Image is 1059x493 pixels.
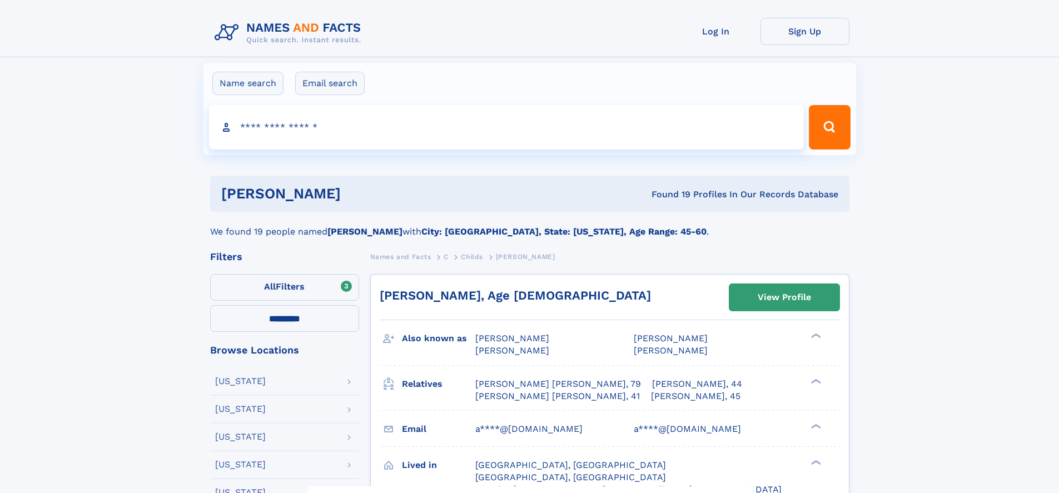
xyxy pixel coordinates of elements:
a: Childs [461,250,483,263]
div: ❯ [808,377,822,385]
a: C [444,250,449,263]
div: ❯ [808,459,822,466]
h1: [PERSON_NAME] [221,187,496,201]
b: City: [GEOGRAPHIC_DATA], State: [US_STATE], Age Range: 45-60 [421,226,707,237]
a: Log In [672,18,760,45]
button: Search Button [809,105,850,150]
h3: Email [402,420,475,439]
span: [PERSON_NAME] [475,345,549,356]
div: Found 19 Profiles In Our Records Database [496,188,838,201]
span: [PERSON_NAME] [634,345,708,356]
b: [PERSON_NAME] [327,226,402,237]
a: Names and Facts [370,250,431,263]
a: [PERSON_NAME], 45 [651,390,740,402]
div: [US_STATE] [215,377,266,386]
div: [US_STATE] [215,460,266,469]
input: search input [209,105,804,150]
span: [PERSON_NAME] [634,333,708,343]
a: Sign Up [760,18,849,45]
div: ❯ [808,332,822,340]
label: Email search [295,72,365,95]
span: [GEOGRAPHIC_DATA], [GEOGRAPHIC_DATA] [475,460,666,470]
a: View Profile [729,284,839,311]
h3: Lived in [402,456,475,475]
span: C [444,253,449,261]
img: Logo Names and Facts [210,18,370,48]
div: [US_STATE] [215,405,266,414]
label: Name search [212,72,284,95]
div: Filters [210,252,359,262]
div: Browse Locations [210,345,359,355]
span: All [264,281,276,292]
div: ❯ [808,422,822,430]
label: Filters [210,274,359,301]
div: View Profile [758,285,811,310]
span: Childs [461,253,483,261]
div: [US_STATE] [215,432,266,441]
div: We found 19 people named with . [210,212,849,238]
a: [PERSON_NAME] [PERSON_NAME], 79 [475,378,641,390]
h3: Also known as [402,329,475,348]
h3: Relatives [402,375,475,394]
a: [PERSON_NAME], Age [DEMOGRAPHIC_DATA] [380,288,651,302]
a: [PERSON_NAME], 44 [652,378,742,390]
span: [PERSON_NAME] [496,253,555,261]
a: [PERSON_NAME] [PERSON_NAME], 41 [475,390,640,402]
span: [PERSON_NAME] [475,333,549,343]
span: [GEOGRAPHIC_DATA], [GEOGRAPHIC_DATA] [475,472,666,482]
